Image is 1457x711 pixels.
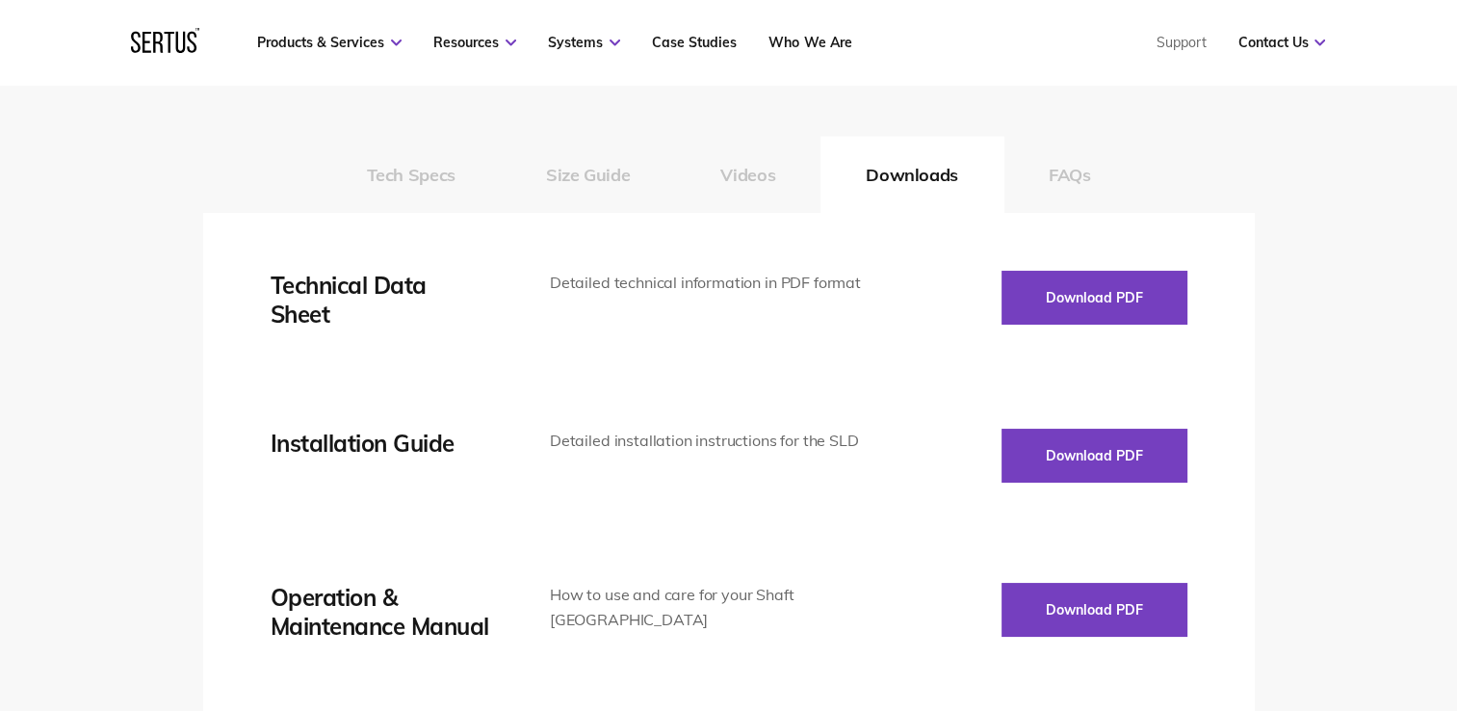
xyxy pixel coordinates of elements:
button: Tech Specs [322,136,501,213]
button: Videos [675,136,820,213]
div: Detailed installation instructions for the SLD [550,429,869,454]
button: FAQs [1003,136,1136,213]
div: Installation Guide [271,429,492,458]
button: Download PDF [1002,583,1187,637]
button: Download PDF [1002,271,1187,325]
iframe: Chat Widget [1361,619,1457,711]
div: Technical Data Sheet [271,271,492,329]
a: Who We Are [768,34,851,51]
a: Support [1156,34,1206,51]
div: How to use and care for your Shaft [GEOGRAPHIC_DATA] [550,583,869,632]
button: Download PDF [1002,429,1187,483]
a: Systems [548,34,620,51]
div: Detailed technical information in PDF format [550,271,869,296]
div: Operation & Maintenance Manual [271,583,492,641]
button: Size Guide [501,136,675,213]
a: Case Studies [652,34,737,51]
a: Products & Services [257,34,402,51]
a: Resources [433,34,516,51]
a: Contact Us [1237,34,1325,51]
